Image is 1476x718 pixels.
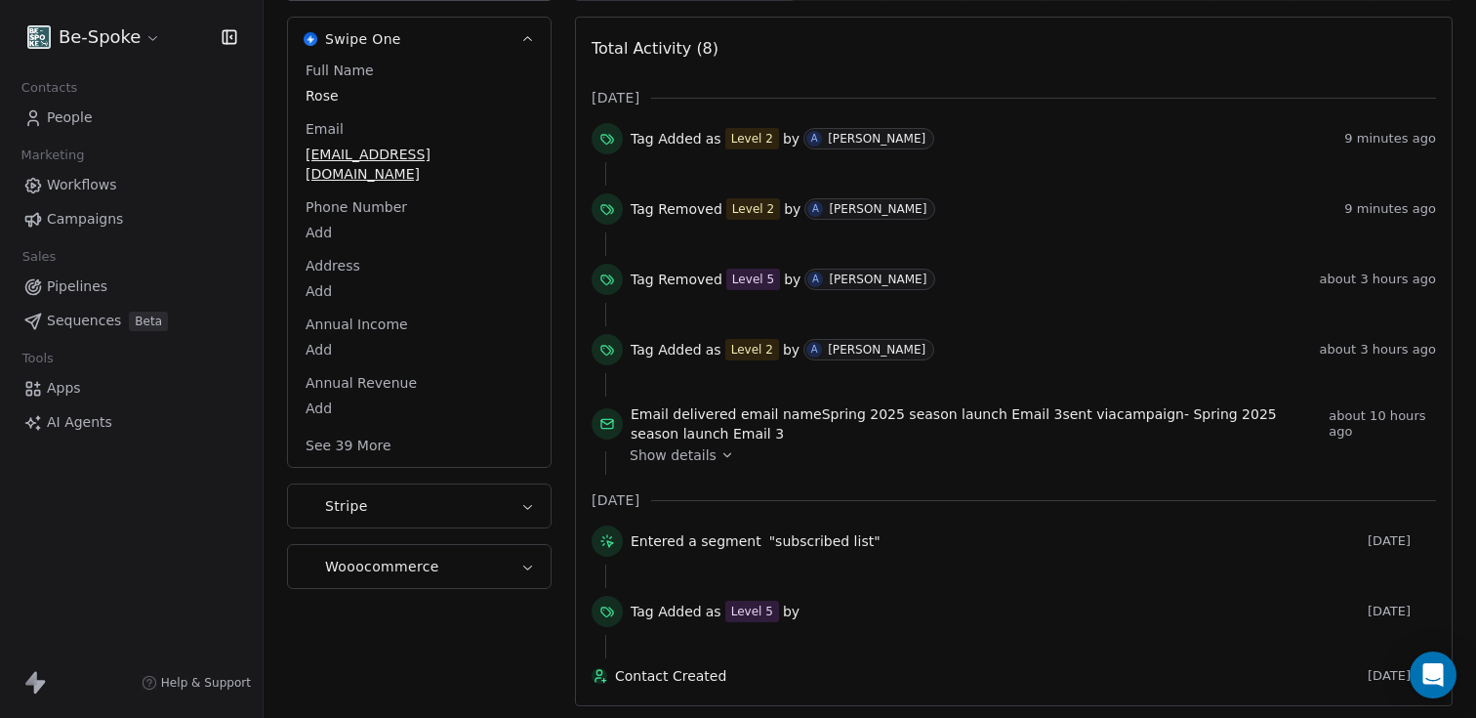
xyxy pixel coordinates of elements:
div: [PERSON_NAME] [829,273,926,286]
span: Wooocommerce [325,557,439,576]
span: Tag Removed [631,199,722,219]
span: Full Name [302,61,378,80]
span: [DATE] [592,88,639,107]
span: Sales [14,242,64,272]
div: A [811,131,818,147]
span: Email delivered [631,406,736,422]
span: Beta [129,312,168,331]
span: about 10 hours ago [1329,408,1436,440]
a: Apps [16,372,247,404]
button: Be-Spoke [23,21,165,54]
span: Stripe [325,496,368,516]
span: "subscribed list" [769,531,881,551]
div: [PERSON_NAME] [829,202,926,216]
a: SequencesBeta [16,305,247,337]
div: A [812,272,819,287]
span: Marketing [13,141,93,170]
div: Level 2 [732,200,774,218]
div: Level 5 [732,271,774,288]
span: Swipe One [325,29,401,49]
span: Be-Spoke [59,24,141,50]
span: [DATE] [1368,604,1436,619]
span: Tag Removed [631,270,722,289]
span: People [47,107,93,128]
span: Tag Added [631,129,702,148]
button: Swipe OneSwipe One [288,18,551,61]
a: Pipelines [16,271,247,303]
span: Add [306,281,533,301]
span: [DATE] [1368,668,1436,684]
div: Swipe OneSwipe One [288,61,551,467]
span: Address [302,256,364,275]
span: as [706,602,721,621]
span: 9 minutes ago [1344,131,1436,147]
div: Level 2 [731,341,773,359]
span: Email [302,119,348,139]
span: Add [306,223,533,242]
a: Campaigns [16,203,247,235]
button: See 39 More [294,428,403,463]
span: Tag Added [631,340,702,359]
span: as [706,340,721,359]
button: WooocommerceWooocommerce [288,545,551,588]
span: [DATE] [592,490,639,510]
span: Entered a segment [631,531,761,551]
span: [DATE] [1368,533,1436,549]
span: Add [306,399,533,418]
div: Level 2 [731,130,773,148]
span: by [784,199,800,219]
span: Contact Created [615,666,1360,686]
a: Help & Support [142,675,251,691]
img: Swipe One [304,32,317,46]
span: [EMAIL_ADDRESS][DOMAIN_NAME] [306,145,533,184]
img: Stripe [304,499,317,513]
span: by [783,602,799,621]
div: [PERSON_NAME] [828,132,925,146]
span: Spring 2025 season launch Email 3 [822,406,1063,422]
span: by [783,340,799,359]
span: by [784,270,800,289]
span: Help & Support [161,675,251,691]
span: Tools [14,344,61,373]
span: Workflows [47,175,117,195]
span: Add [306,340,533,359]
span: by [783,129,799,148]
span: 9 minutes ago [1344,201,1436,217]
a: Workflows [16,169,247,201]
span: email name sent via campaign - [631,404,1321,443]
span: Total Activity (8) [592,39,718,58]
span: Sequences [47,311,121,331]
span: Contacts [13,73,86,103]
img: Facebook%20profile%20picture.png [27,25,51,49]
span: Campaigns [47,209,123,230]
span: as [706,129,721,148]
span: Apps [47,378,81,399]
span: about 3 hours ago [1320,272,1436,287]
span: Pipelines [47,276,107,297]
a: People [16,102,247,134]
div: [PERSON_NAME] [828,343,925,357]
a: AI Agents [16,406,247,439]
div: Open Intercom Messenger [1410,652,1456,698]
span: AI Agents [47,412,112,433]
div: A [812,201,819,217]
a: Show details [630,445,1422,465]
span: Annual Revenue [302,373,421,393]
span: Show details [630,445,717,465]
img: Wooocommerce [304,560,317,573]
span: Annual Income [302,315,412,334]
span: Rose [306,86,533,106]
span: Phone Number [302,197,411,217]
span: about 3 hours ago [1320,342,1436,358]
div: A [811,342,818,358]
button: StripeStripe [288,485,551,528]
div: Level 5 [731,603,773,620]
span: Tag Added [631,602,702,621]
